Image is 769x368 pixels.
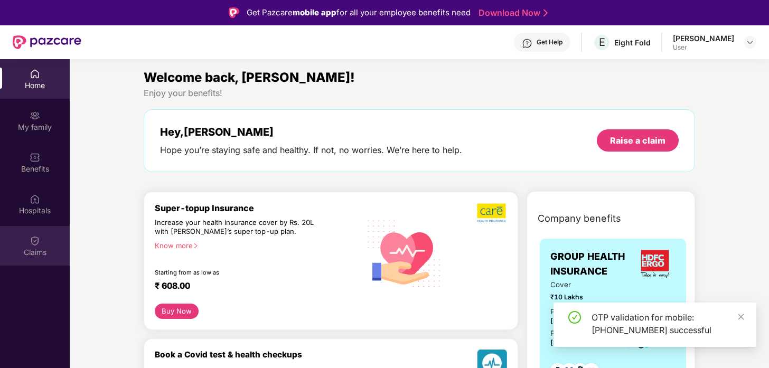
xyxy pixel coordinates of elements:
div: Know more [155,241,354,249]
img: svg+xml;base64,PHN2ZyBpZD0iSG9zcGl0YWxzIiB4bWxucz0iaHR0cDovL3d3dy53My5vcmcvMjAwMC9zdmciIHdpZHRoPS... [30,194,40,204]
span: E [599,36,605,49]
span: [DATE] [550,339,573,347]
img: b5dec4f62d2307b9de63beb79f102df3.png [477,203,507,223]
span: Company benefits [538,211,621,226]
div: OTP validation for mobile: [PHONE_NUMBER] successful [592,311,744,336]
span: GROUP HEALTH INSURANCE [550,249,634,279]
div: Enjoy your benefits! [144,88,696,99]
span: close [737,313,745,320]
span: Welcome back, [PERSON_NAME]! [144,70,355,85]
div: Starting from as low as [155,269,316,276]
a: Download Now [479,7,545,18]
div: Super-topup Insurance [155,203,361,213]
img: Logo [229,7,239,18]
img: svg+xml;base64,PHN2ZyBpZD0iQmVuZWZpdHMiIHhtbG5zPSJodHRwOi8vd3d3LnczLm9yZy8yMDAwL3N2ZyIgd2lkdGg9Ij... [30,152,40,163]
span: right [193,243,199,249]
img: svg+xml;base64,PHN2ZyB4bWxucz0iaHR0cDovL3d3dy53My5vcmcvMjAwMC9zdmciIHhtbG5zOnhsaW5rPSJodHRwOi8vd3... [360,208,448,298]
img: Stroke [543,7,548,18]
img: New Pazcare Logo [13,35,81,49]
div: ₹ 608.00 [155,280,350,293]
span: [DATE] [550,317,573,325]
div: Book a Covid test & health checkups [155,350,361,360]
span: check-circle [568,311,581,324]
div: Get Help [537,38,562,46]
img: svg+xml;base64,PHN2ZyBpZD0iRHJvcGRvd24tMzJ4MzIiIHhtbG5zPSJodHRwOi8vd3d3LnczLm9yZy8yMDAwL3N2ZyIgd2... [746,38,754,46]
div: Policy Expiry [550,328,594,339]
div: Eight Fold [614,37,651,48]
strong: mobile app [293,7,336,17]
span: ₹10 Lakhs [550,292,612,302]
span: Cover [550,279,612,290]
div: Hope you’re staying safe and healthy. If not, no worries. We’re here to help. [160,145,462,156]
div: [PERSON_NAME] [673,33,734,43]
img: svg+xml;base64,PHN2ZyB3aWR0aD0iMjAiIGhlaWdodD0iMjAiIHZpZXdCb3g9IjAgMCAyMCAyMCIgZmlsbD0ibm9uZSIgeG... [30,110,40,121]
img: insurerLogo [641,250,669,278]
img: svg+xml;base64,PHN2ZyBpZD0iSG9tZSIgeG1sbnM9Imh0dHA6Ly93d3cudzMub3JnLzIwMDAvc3ZnIiB3aWR0aD0iMjAiIG... [30,69,40,79]
div: User [673,43,734,52]
img: svg+xml;base64,PHN2ZyBpZD0iSGVscC0zMngzMiIgeG1sbnM9Imh0dHA6Ly93d3cudzMub3JnLzIwMDAvc3ZnIiB3aWR0aD... [522,38,532,49]
div: Increase your health insurance cover by Rs. 20L with [PERSON_NAME]’s super top-up plan. [155,218,315,237]
img: svg+xml;base64,PHN2ZyBpZD0iQ2xhaW0iIHhtbG5zPSJodHRwOi8vd3d3LnczLm9yZy8yMDAwL3N2ZyIgd2lkdGg9IjIwIi... [30,235,40,246]
div: Policy issued [550,306,595,317]
div: Hey, [PERSON_NAME] [160,126,462,138]
div: Raise a claim [610,135,665,146]
div: Get Pazcare for all your employee benefits need [247,6,471,19]
button: Buy Now [155,304,199,319]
